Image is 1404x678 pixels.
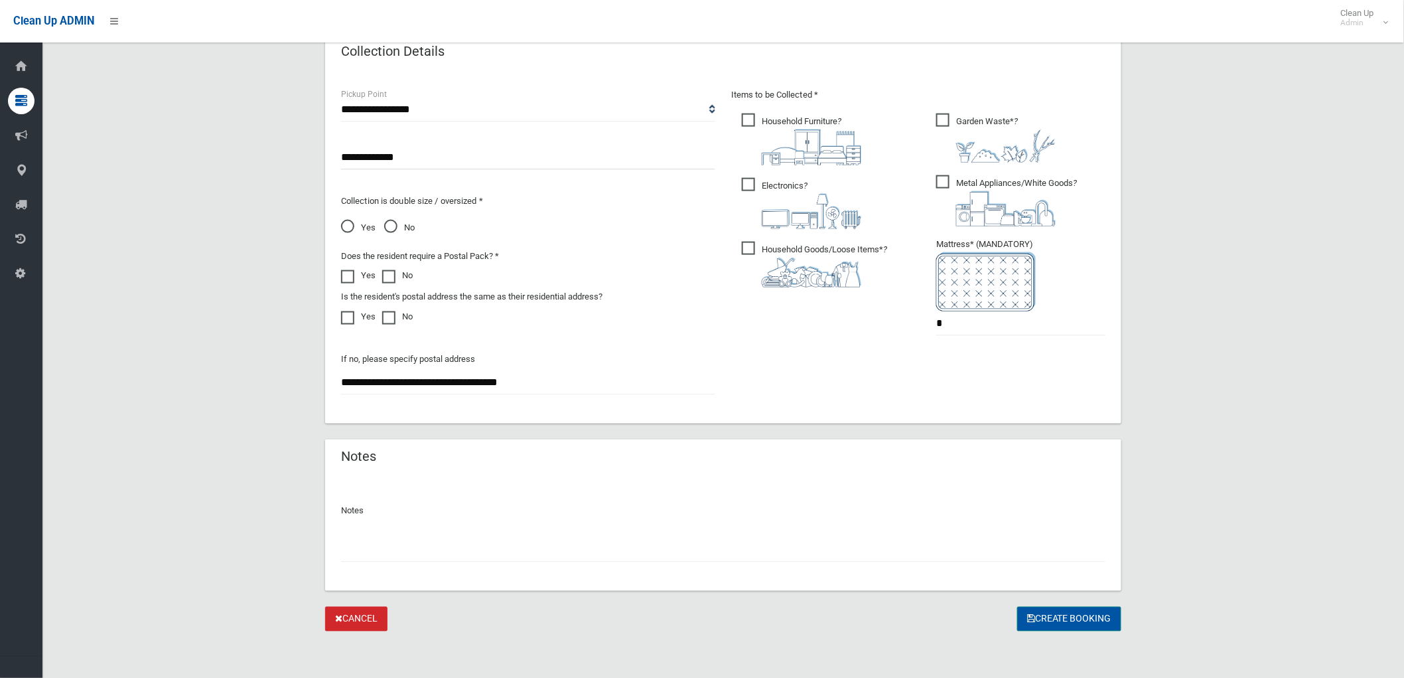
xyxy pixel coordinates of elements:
[1334,8,1387,28] span: Clean Up
[762,116,861,165] i: ?
[341,193,715,209] p: Collection is double size / oversized *
[325,39,460,64] header: Collection Details
[762,258,861,288] img: b13cc3517677393f34c0a387616ef184.png
[341,503,1105,519] p: Notes
[341,220,376,236] span: Yes
[1341,18,1374,28] small: Admin
[762,194,861,229] img: 394712a680b73dbc3d2a6a3a7ffe5a07.png
[742,178,861,229] span: Electronics
[742,242,887,288] span: Household Goods/Loose Items*
[382,268,413,284] label: No
[325,444,392,470] header: Notes
[341,289,602,305] label: Is the resident's postal address the same as their residential address?
[382,309,413,325] label: No
[384,220,415,236] span: No
[936,175,1077,226] span: Metal Appliances/White Goods
[341,309,376,325] label: Yes
[936,252,1036,311] img: e7408bece873d2c1783593a074e5cb2f.png
[936,239,1105,311] span: Mattress* (MANDATORY)
[762,244,887,288] i: ?
[762,129,861,165] img: aa9efdbe659d29b613fca23ba79d85cb.png
[341,268,376,284] label: Yes
[341,351,475,367] label: If no, please specify postal address
[325,607,387,632] a: Cancel
[742,114,861,165] span: Household Furniture
[936,114,1056,163] span: Garden Waste*
[13,15,94,27] span: Clean Up ADMIN
[956,178,1077,226] i: ?
[762,181,861,229] i: ?
[731,87,1105,103] p: Items to be Collected *
[956,129,1056,163] img: 4fd8a5c772b2c999c83690221e5242e0.png
[1017,607,1121,632] button: Create Booking
[956,116,1056,163] i: ?
[341,248,499,264] label: Does the resident require a Postal Pack? *
[956,191,1056,226] img: 36c1b0289cb1767239cdd3de9e694f19.png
